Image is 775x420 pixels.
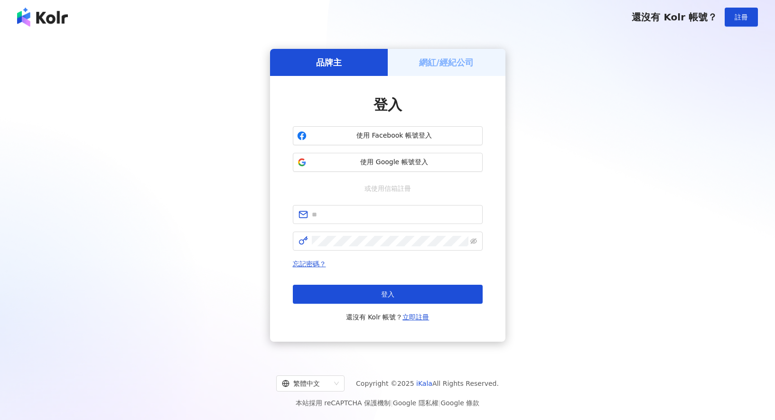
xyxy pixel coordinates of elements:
button: 使用 Google 帳號登入 [293,153,483,172]
span: 註冊 [735,13,748,21]
span: Copyright © 2025 All Rights Reserved. [356,378,499,389]
button: 註冊 [725,8,758,27]
span: eye-invisible [470,238,477,244]
h5: 網紅/經紀公司 [419,56,474,68]
h5: 品牌主 [316,56,342,68]
span: 登入 [373,96,402,113]
span: 或使用信箱註冊 [358,183,418,194]
span: 還沒有 Kolr 帳號？ [632,11,717,23]
div: 繁體中文 [282,376,330,391]
button: 使用 Facebook 帳號登入 [293,126,483,145]
a: 立即註冊 [402,313,429,321]
img: logo [17,8,68,27]
span: 使用 Facebook 帳號登入 [310,131,478,140]
a: 忘記密碼？ [293,260,326,268]
span: 登入 [381,290,394,298]
span: 本站採用 reCAPTCHA 保護機制 [296,397,479,409]
a: Google 條款 [440,399,479,407]
a: iKala [416,380,432,387]
span: 還沒有 Kolr 帳號？ [346,311,430,323]
button: 登入 [293,285,483,304]
a: Google 隱私權 [393,399,439,407]
span: | [391,399,393,407]
span: 使用 Google 帳號登入 [310,158,478,167]
span: | [439,399,441,407]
